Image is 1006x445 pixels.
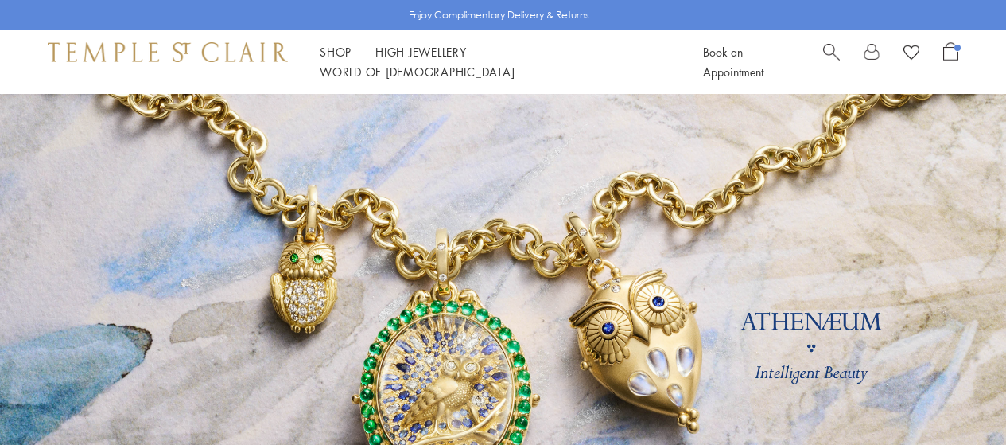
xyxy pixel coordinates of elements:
a: High JewelleryHigh Jewellery [375,44,467,60]
a: Open Shopping Bag [943,42,958,82]
nav: Main navigation [320,42,667,82]
img: Temple St. Clair [48,42,288,61]
a: Search [823,42,840,82]
a: ShopShop [320,44,352,60]
a: View Wishlist [903,42,919,66]
p: Enjoy Complimentary Delivery & Returns [409,7,589,23]
a: Book an Appointment [703,44,763,80]
a: World of [DEMOGRAPHIC_DATA]World of [DEMOGRAPHIC_DATA] [320,64,515,80]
